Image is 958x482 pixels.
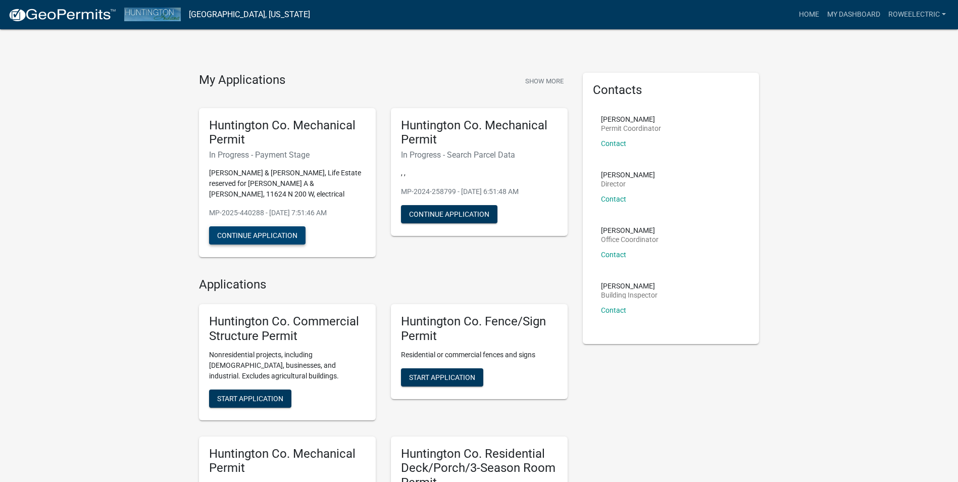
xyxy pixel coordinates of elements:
p: Nonresidential projects, including [DEMOGRAPHIC_DATA], businesses, and industrial. Excludes agric... [209,350,366,381]
h5: Huntington Co. Mechanical Permit [209,447,366,476]
p: [PERSON_NAME] [601,227,659,234]
span: Start Application [217,394,283,402]
h4: My Applications [199,73,285,88]
p: Permit Coordinator [601,125,661,132]
h5: Huntington Co. Mechanical Permit [401,118,558,148]
a: roweelectric [884,5,950,24]
p: Office Coordinator [601,236,659,243]
button: Start Application [401,368,483,387]
h5: Contacts [593,83,749,98]
p: [PERSON_NAME] [601,116,661,123]
span: Start Application [409,373,475,381]
p: [PERSON_NAME] [601,282,658,290]
a: Contact [601,251,626,259]
h5: Huntington Co. Fence/Sign Permit [401,314,558,344]
a: Contact [601,139,626,148]
button: Continue Application [401,205,497,223]
p: [PERSON_NAME] & [PERSON_NAME], Life Estate reserved for [PERSON_NAME] A & [PERSON_NAME], 11624 N ... [209,168,366,200]
h6: In Progress - Search Parcel Data [401,150,558,160]
p: [PERSON_NAME] [601,171,655,178]
a: My Dashboard [823,5,884,24]
p: MP-2024-258799 - [DATE] 6:51:48 AM [401,186,558,197]
h4: Applications [199,277,568,292]
h5: Huntington Co. Commercial Structure Permit [209,314,366,344]
a: [GEOGRAPHIC_DATA], [US_STATE] [189,6,310,23]
button: Show More [521,73,568,89]
a: Contact [601,306,626,314]
button: Start Application [209,390,291,408]
a: Contact [601,195,626,203]
p: , , [401,168,558,178]
p: Building Inspector [601,292,658,299]
p: Director [601,180,655,187]
h6: In Progress - Payment Stage [209,150,366,160]
p: MP-2025-440288 - [DATE] 7:51:46 AM [209,208,366,218]
img: Huntington County, Indiana [124,8,181,21]
p: Residential or commercial fences and signs [401,350,558,360]
button: Continue Application [209,226,306,245]
a: Home [795,5,823,24]
h5: Huntington Co. Mechanical Permit [209,118,366,148]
